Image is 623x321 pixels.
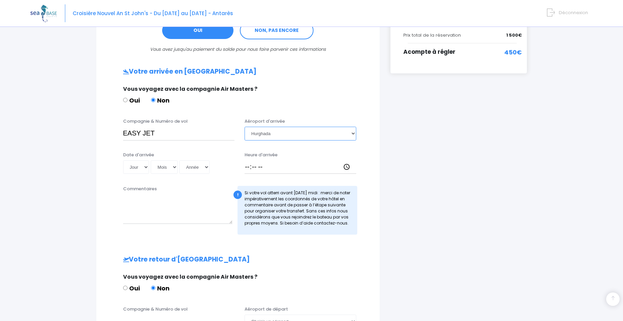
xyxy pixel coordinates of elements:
label: Non [151,96,170,105]
span: Prix total de la réservation [403,32,461,38]
span: Vous voyagez avec la compagnie Air Masters ? [123,273,257,281]
label: Compagnie & Numéro de vol [123,306,188,313]
span: Acompte à régler [403,48,455,56]
input: Non [151,286,155,290]
label: Oui [123,96,140,105]
label: Compagnie & Numéro de vol [123,118,188,125]
input: Non [151,98,155,102]
a: OUI [162,22,233,39]
h2: Votre arrivée en [GEOGRAPHIC_DATA] [110,68,366,76]
div: Si votre vol atterri avant [DATE] midi : merci de noter impérativement les coordonnés de votre hô... [237,186,357,235]
span: 450€ [504,48,522,57]
label: Non [151,284,170,293]
label: Aéroport de départ [245,306,288,313]
span: Vous voyagez avec la compagnie Air Masters ? [123,85,257,93]
label: Date d'arrivée [123,152,154,158]
input: Oui [123,286,127,290]
span: Croisière Nouvel An St John's - Du [DATE] au [DATE] - Antarès [73,10,233,17]
span: Déconnexion [559,9,588,16]
a: NON, PAS ENCORE [240,22,314,40]
span: 1 500€ [506,32,522,39]
label: Heure d'arrivée [245,152,278,158]
label: Oui [123,284,140,293]
i: Vous avez jusqu'au paiement du solde pour nous faire parvenir ces informations [150,46,326,52]
input: Oui [123,98,127,102]
h2: Votre retour d'[GEOGRAPHIC_DATA] [110,256,366,264]
label: Aéroport d'arrivée [245,118,285,125]
div: ! [233,191,242,199]
label: Commentaires [123,186,157,192]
